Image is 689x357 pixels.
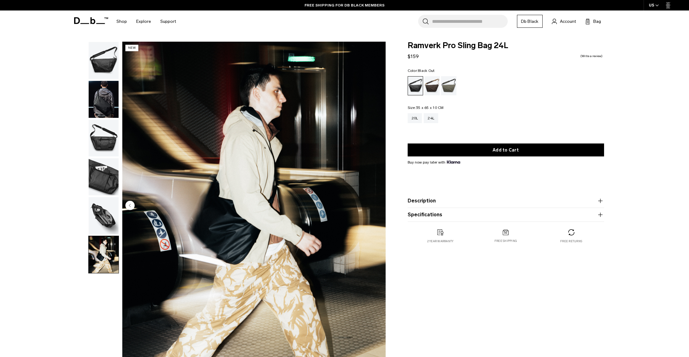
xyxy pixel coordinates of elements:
[416,106,444,110] span: 35 x 65 x 10 CM
[418,68,435,73] span: Black Out
[408,211,604,218] button: Specifications
[424,113,438,123] a: 24L
[517,15,543,28] a: Db Black
[88,158,119,196] button: Ramverk Pro Sling Bag 24L Black Out
[88,197,119,235] button: Ramverk Pro Sling Bag 24L Black Out
[408,42,604,50] span: Ramverk Pro Sling Bag 24L
[88,236,119,273] button: Ramverk Pro Sling Bag 24L Black Out
[125,45,139,51] p: New
[424,76,440,95] a: Espresso
[89,197,119,234] img: Ramverk Pro Sling Bag 24L Black Out
[89,42,119,79] img: Ramverk Pro Sling Bag 24L Black Out
[89,158,119,195] img: Ramverk Pro Sling Bag 24L Black Out
[408,197,604,205] button: Description
[89,81,119,118] img: Ramverk Pro Sling Bag 24L Black Out
[447,160,460,164] img: {"height" => 20, "alt" => "Klarna"}
[116,10,127,32] a: Shop
[560,18,576,25] span: Account
[408,143,604,156] button: Add to Cart
[88,119,119,157] button: Ramverk Pro Sling Bag 24L Black Out
[593,18,601,25] span: Bag
[552,18,576,25] a: Account
[89,236,119,273] img: Ramverk Pro Sling Bag 24L Black Out
[408,53,419,59] span: $159
[160,10,176,32] a: Support
[112,10,181,32] nav: Main Navigation
[580,55,603,58] a: Write a review
[305,2,384,8] a: FREE SHIPPING FOR DB BLACK MEMBERS
[88,42,119,79] button: Ramverk Pro Sling Bag 24L Black Out
[88,81,119,118] button: Ramverk Pro Sling Bag 24L Black Out
[494,239,517,243] p: Free shipping
[408,76,423,95] a: Black Out
[441,76,456,95] a: Forest Green
[585,18,601,25] button: Bag
[560,239,582,243] p: Free returns
[427,239,454,243] p: 2 year warranty
[89,120,119,157] img: Ramverk Pro Sling Bag 24L Black Out
[408,69,435,73] legend: Color:
[408,113,422,123] a: 20L
[125,201,135,211] button: Previous slide
[408,160,460,165] span: Buy now pay later with
[136,10,151,32] a: Explore
[408,106,444,110] legend: Size:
